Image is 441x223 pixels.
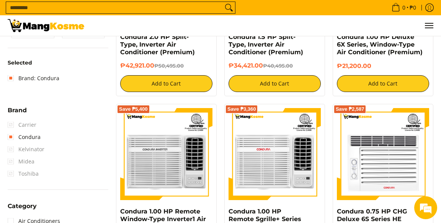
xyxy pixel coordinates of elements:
a: Condura [8,131,41,143]
span: • [389,3,418,12]
img: condura-sgrille-series-window-type-remote-aircon-premium-full-view-mang-kosme [229,108,321,200]
a: Brand: Condura [8,72,59,84]
textarea: Type your message and hit 'Enter' [4,145,146,171]
summary: Open [8,203,36,215]
summary: Open [8,107,27,119]
span: Save ₱2,587 [336,107,364,112]
img: Condura 1.00 HP Remote Window-Type Inverter1 Air Conditioner (Premium) [120,108,212,200]
h6: ₱21,200.00 [337,62,429,70]
span: Carrier [8,119,36,131]
span: 0 [401,5,407,10]
h6: ₱42,921.00 [120,62,212,70]
img: Condura 0.75 HP CHG Deluxe 6S Series HE Window-Type Air Conditioner (Premium) [337,108,429,200]
span: Category [8,203,36,209]
span: Brand [8,107,27,113]
button: Search [223,2,235,13]
h6: ₱34,421.00 [229,62,321,70]
span: ₱0 [408,5,417,10]
del: ₱50,495.00 [154,63,184,69]
span: Kelvinator [8,143,44,155]
a: Condura 1.5 HP Split-Type, Inverter Air Conditioner (Premium) [229,33,303,56]
button: Menu [424,15,433,36]
span: Midea [8,155,34,168]
nav: Main Menu [92,15,433,36]
del: ₱40,495.00 [263,63,293,69]
a: Condura 1.00 HP Deluxe 6X Series, Window-Type Air Conditioner (Premium) [337,33,423,56]
h6: Selected [8,60,108,66]
ul: Customer Navigation [92,15,433,36]
button: Add to Cart [229,75,321,92]
button: Add to Cart [120,75,212,92]
div: Chat with us now [40,43,129,53]
img: Bodega Sale Aircon l Mang Kosme: Home Appliances Warehouse Sale [8,19,84,32]
span: Toshiba [8,168,39,180]
a: Condura 2.0 HP Split-Type, Inverter Air Conditioner (Premium) [120,33,195,56]
span: Save ₱3,360 [227,107,256,112]
span: We're online! [44,64,106,141]
div: Minimize live chat window [126,4,144,22]
span: Save ₱5,400 [119,107,148,112]
button: Add to Cart [337,75,429,92]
